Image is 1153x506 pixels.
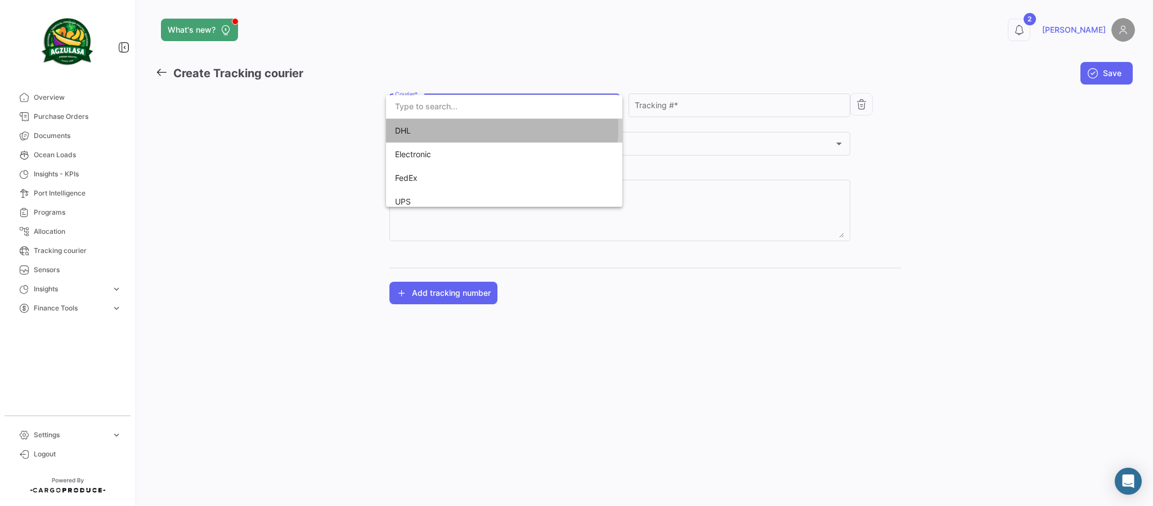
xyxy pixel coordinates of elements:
span: FedEx [395,173,418,183]
div: Open Intercom Messenger [1115,468,1142,495]
input: dropdown search [386,95,622,118]
span: Electronic [395,149,431,159]
span: UPS [395,197,411,206]
span: DHL [395,126,411,135]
